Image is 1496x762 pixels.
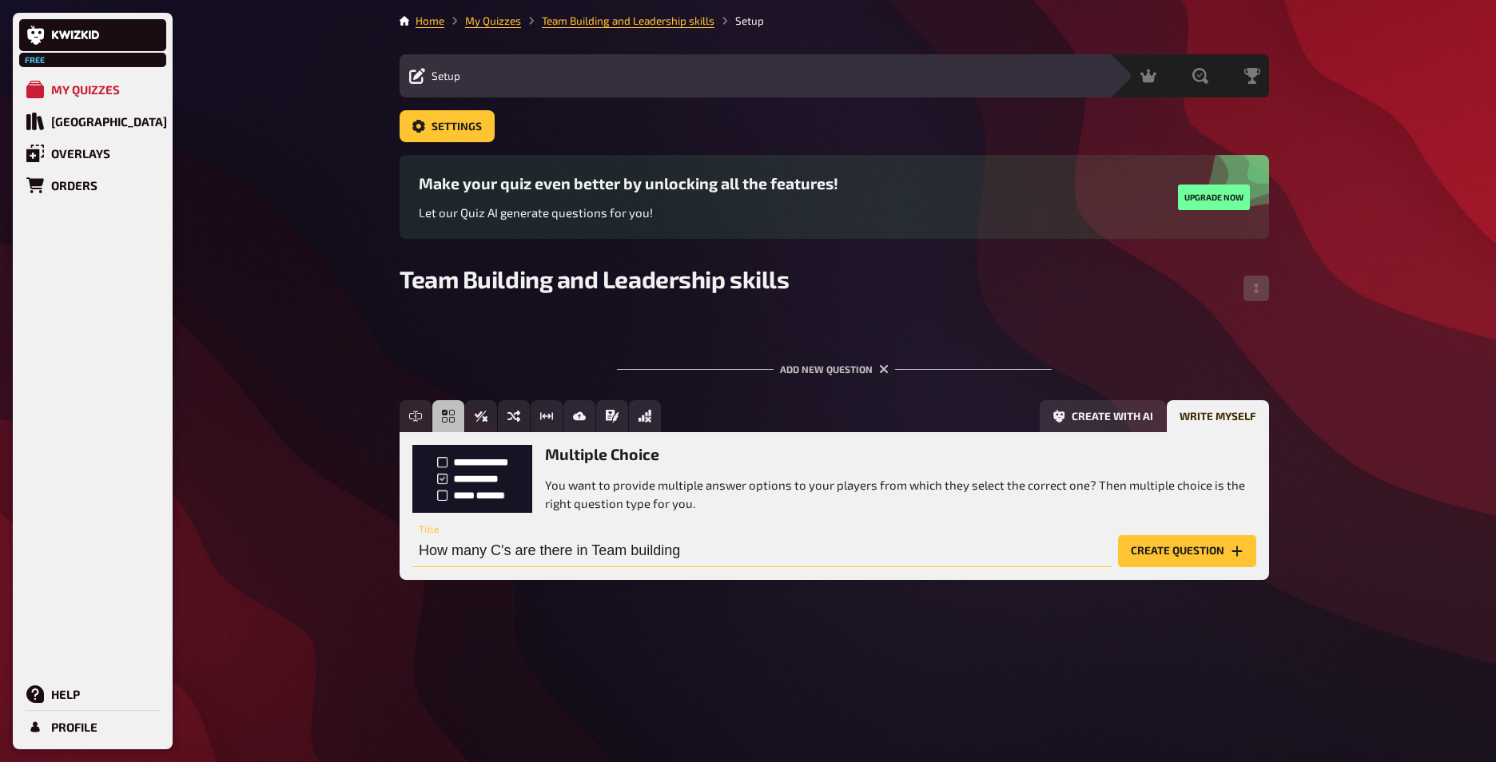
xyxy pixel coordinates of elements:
[19,73,166,105] a: My Quizzes
[19,711,166,743] a: Profile
[19,137,166,169] a: Overlays
[416,14,444,27] a: Home
[432,69,460,82] span: Setup
[545,445,1256,463] h3: Multiple Choice
[21,55,50,65] span: Free
[1167,400,1269,432] button: Write myself
[51,146,110,161] div: Overlays
[51,82,120,97] div: My Quizzes
[531,400,563,432] button: Estimation Question
[629,400,661,432] button: Offline Question
[1243,276,1269,301] button: Change Order
[419,205,653,220] span: Let our Quiz AI generate questions for you!
[1040,400,1166,432] button: Create with AI
[465,400,497,432] button: True / False
[542,14,714,27] a: Team Building and Leadership skills
[432,121,482,133] span: Settings
[432,400,464,432] button: Multiple Choice
[521,13,714,29] li: Team Building and Leadership skills
[400,264,789,293] span: Team Building and Leadership skills
[596,400,628,432] button: Prose (Long text)
[412,535,1112,567] input: Title
[419,174,838,192] h3: Make your quiz even better by unlocking all the features!
[617,338,1052,387] div: Add new question
[1118,535,1256,567] button: Create question
[400,110,495,142] button: Settings
[563,400,595,432] button: Image Answer
[51,114,167,129] div: [GEOGRAPHIC_DATA]
[19,105,166,137] a: [GEOGRAPHIC_DATA]
[714,13,764,29] li: Setup
[400,400,432,432] button: Free Text Input
[51,720,97,734] div: Profile
[1178,185,1250,210] button: Upgrade now
[51,687,80,701] div: Help
[19,678,166,710] a: Help
[444,13,521,29] li: My Quizzes
[416,13,444,29] li: Home
[51,178,97,192] div: Orders
[498,400,530,432] button: Sorting Question
[465,14,521,27] a: My Quizzes
[19,169,166,201] a: Orders
[545,476,1256,512] p: You want to provide multiple answer options to your players from which they select the correct on...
